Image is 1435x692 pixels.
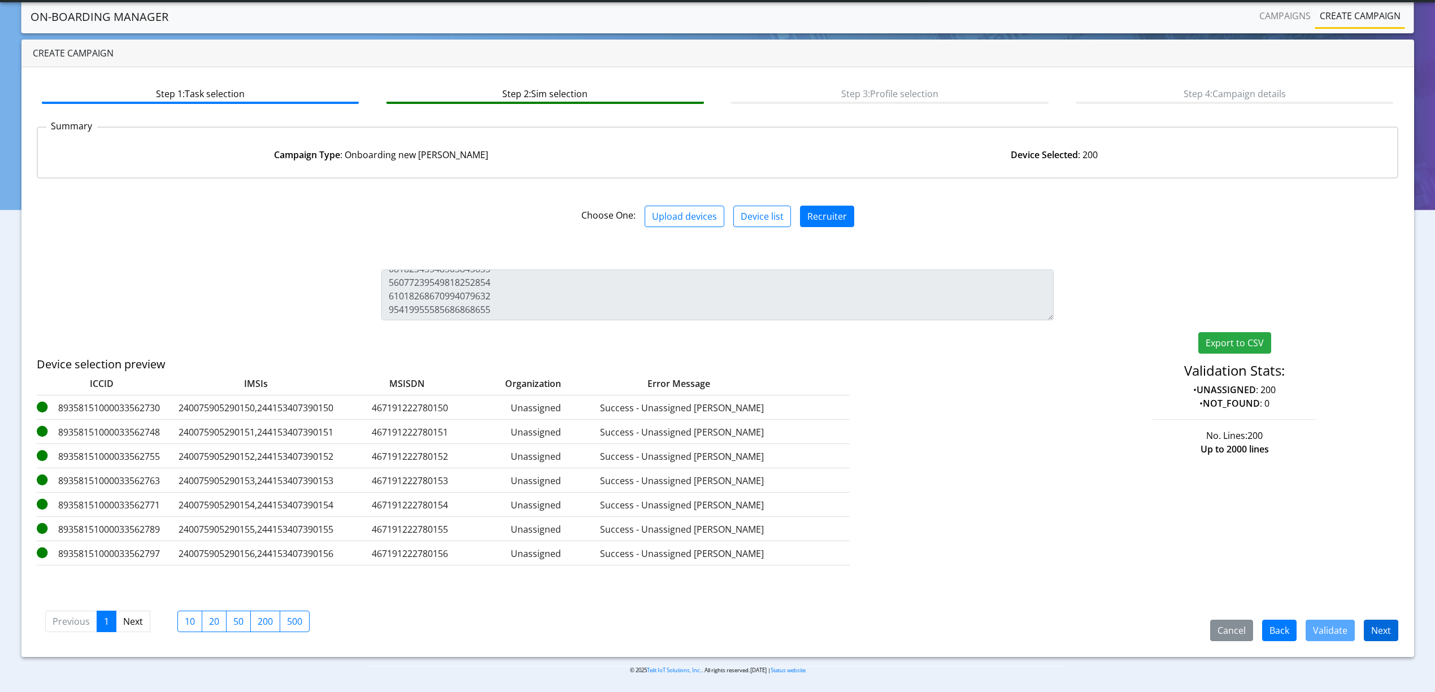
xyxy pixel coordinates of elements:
[37,450,167,463] label: 89358151000033562755
[37,358,945,371] h5: Device selection preview
[575,377,744,390] label: Error Message
[733,206,791,227] button: Device list
[1198,332,1271,354] button: Export to CSV
[480,425,593,439] label: Unassigned
[717,148,1390,162] div: : 200
[31,6,168,28] a: On-Boarding Manager
[480,401,593,415] label: Unassigned
[345,498,475,512] label: 467191222780154
[480,498,593,512] label: Unassigned
[171,498,341,512] label: 240075905290154,244153407390154
[345,377,453,390] label: MSISDN
[37,523,167,536] label: 89358151000033562789
[386,82,703,104] btn: Step 2: Sim selection
[37,547,167,560] label: 89358151000033562797
[345,425,475,439] label: 467191222780151
[1315,5,1405,27] a: Create campaign
[274,149,340,161] strong: Campaign Type
[37,474,167,488] label: 89358151000033562763
[597,401,767,415] label: Success - Unassigned [PERSON_NAME]
[1197,384,1256,396] strong: UNASSIGNED
[45,148,717,162] div: : Onboarding new [PERSON_NAME]
[480,523,593,536] label: Unassigned
[345,547,475,560] label: 467191222780156
[345,523,475,536] label: 467191222780155
[1203,397,1260,410] strong: NOT_FOUND
[597,498,767,512] label: Success - Unassigned [PERSON_NAME]
[1255,5,1315,27] a: Campaigns
[280,611,310,632] label: 500
[597,547,767,560] label: Success - Unassigned [PERSON_NAME]
[250,611,280,632] label: 200
[171,523,341,536] label: 240075905290155,244153407390155
[1262,620,1297,641] button: Back
[597,474,767,488] label: Success - Unassigned [PERSON_NAME]
[1247,429,1263,442] span: 200
[171,547,341,560] label: 240075905290156,244153407390156
[21,40,1414,67] div: Create campaign
[345,401,475,415] label: 467191222780150
[171,425,341,439] label: 240075905290151,244153407390151
[457,377,570,390] label: Organization
[480,450,593,463] label: Unassigned
[731,82,1048,104] btn: Step 3: Profile selection
[1364,620,1398,641] button: Next
[1062,442,1407,456] div: Up to 2000 lines
[171,450,341,463] label: 240075905290152,244153407390152
[171,401,341,415] label: 240075905290150,244153407390150
[37,425,167,439] label: 89358151000033562748
[226,611,251,632] label: 50
[597,450,767,463] label: Success - Unassigned [PERSON_NAME]
[46,119,97,133] p: Summary
[37,401,167,415] label: 89358151000033562730
[345,450,475,463] label: 467191222780152
[647,667,702,674] a: Telit IoT Solutions, Inc.
[1071,383,1398,397] p: • : 200
[480,474,593,488] label: Unassigned
[37,498,167,512] label: 89358151000033562771
[1011,149,1078,161] strong: Device Selected
[1210,620,1253,641] button: Cancel
[1071,397,1398,410] p: • : 0
[1062,429,1407,442] div: No. Lines:
[177,611,202,632] label: 10
[645,206,724,227] button: Upload devices
[171,474,341,488] label: 240075905290153,244153407390153
[597,523,767,536] label: Success - Unassigned [PERSON_NAME]
[1306,620,1355,641] button: Validate
[37,377,167,390] label: ICCID
[97,611,116,632] a: 1
[1071,363,1398,379] h4: Validation Stats:
[480,547,593,560] label: Unassigned
[345,474,475,488] label: 467191222780153
[771,667,806,674] a: Status website
[42,82,359,104] btn: Step 1: Task selection
[171,377,341,390] label: IMSIs
[202,611,227,632] label: 20
[1076,82,1393,104] btn: Step 4: Campaign details
[367,666,1068,674] p: © 2025 . All rights reserved.[DATE] |
[800,206,854,227] button: Recruiter
[116,611,150,632] a: Next
[581,209,636,221] span: Choose One:
[597,425,767,439] label: Success - Unassigned [PERSON_NAME]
